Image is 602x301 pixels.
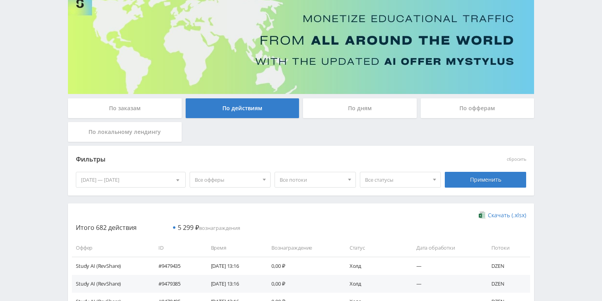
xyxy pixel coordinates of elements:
td: DZEN [483,257,530,275]
div: По заказам [68,98,182,118]
div: По локальному лендингу [68,122,182,142]
td: Study AI (RevShare) [72,275,150,293]
td: Study AI (RevShare) [72,257,150,275]
td: 0,00 ₽ [263,257,341,275]
span: Итого 682 действия [76,223,137,232]
div: Применить [445,172,526,188]
div: По дням [303,98,417,118]
td: #9479385 [150,275,203,293]
div: По офферам [421,98,534,118]
span: 5 299 ₽ [178,223,199,232]
td: Вознаграждение [263,239,341,257]
td: Оффер [72,239,150,257]
td: — [408,257,484,275]
div: По действиям [186,98,299,118]
a: Скачать (.xlsx) [479,211,526,219]
td: Дата обработки [408,239,484,257]
td: [DATE] 13:16 [203,257,264,275]
td: — [408,275,484,293]
span: Скачать (.xlsx) [488,212,526,218]
span: Все статусы [365,172,429,187]
span: Все потоки [280,172,344,187]
td: 0,00 ₽ [263,275,341,293]
img: xlsx [479,211,485,219]
td: Время [203,239,264,257]
span: Все офферы [195,172,259,187]
div: [DATE] — [DATE] [76,172,185,187]
button: сбросить [507,157,526,162]
td: [DATE] 13:16 [203,275,264,293]
td: Статус [342,239,408,257]
td: DZEN [483,275,530,293]
td: Потоки [483,239,530,257]
td: #9479435 [150,257,203,275]
td: Холд [342,275,408,293]
td: Холд [342,257,408,275]
div: Фильтры [76,154,413,166]
span: вознаграждения [178,224,240,231]
td: ID [150,239,203,257]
